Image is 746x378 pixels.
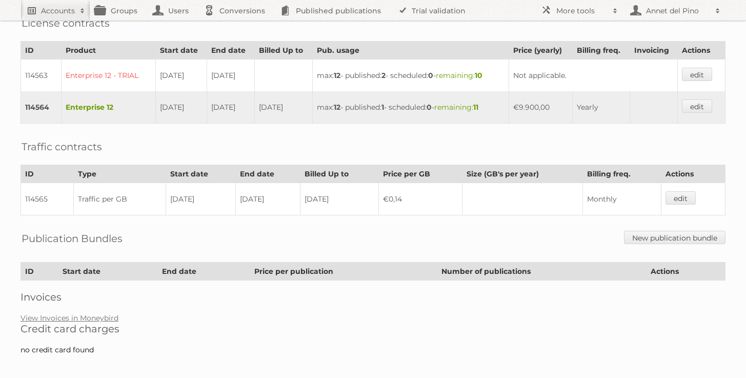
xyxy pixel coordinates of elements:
td: [DATE] [156,91,207,124]
th: End date [236,165,300,183]
td: 114564 [21,91,62,124]
th: Price per GB [379,165,462,183]
th: ID [21,263,58,281]
td: Monthly [583,183,661,215]
td: Traffic per GB [73,183,166,215]
span: remaining: [434,103,478,112]
strong: 2 [381,71,386,80]
td: Enterprise 12 [62,91,156,124]
th: End date [207,42,254,59]
th: Actions [661,165,725,183]
td: [DATE] [156,59,207,92]
td: €9.900,00 [509,91,572,124]
td: max: - published: - scheduled: - [313,59,509,92]
strong: 0 [428,71,433,80]
span: remaining: [436,71,482,80]
strong: 10 [475,71,482,80]
h2: License contracts [22,15,110,31]
td: [DATE] [166,183,236,215]
th: Start date [166,165,236,183]
h2: Invoices [21,291,725,303]
a: edit [682,68,712,81]
th: Pub. usage [313,42,509,59]
td: 114565 [21,183,74,215]
strong: 1 [381,103,384,112]
h2: Accounts [41,6,75,16]
th: Type [73,165,166,183]
th: Invoicing [630,42,678,59]
td: [DATE] [300,183,379,215]
td: [DATE] [207,59,254,92]
td: [DATE] [254,91,312,124]
th: Size (GB's per year) [462,165,583,183]
h2: Annet del Pino [643,6,710,16]
th: Price (yearly) [509,42,572,59]
a: edit [666,191,696,205]
h2: Credit card charges [21,323,725,335]
strong: 0 [427,103,432,112]
h2: Traffic contracts [22,139,102,154]
th: Start date [58,263,157,281]
td: 114563 [21,59,62,92]
th: Product [62,42,156,59]
th: End date [158,263,250,281]
td: [DATE] [207,91,254,124]
th: Billing freq. [583,165,661,183]
td: Enterprise 12 - TRIAL [62,59,156,92]
th: Billed Up to [254,42,312,59]
h2: More tools [556,6,608,16]
th: ID [21,165,74,183]
th: Start date [156,42,207,59]
a: edit [682,100,712,113]
th: Billed Up to [300,165,379,183]
a: View Invoices in Moneybird [21,313,118,323]
th: ID [21,42,62,59]
strong: 12 [334,71,340,80]
strong: 12 [334,103,340,112]
h2: Publication Bundles [22,231,123,246]
th: Billing freq. [572,42,630,59]
th: Number of publications [437,263,646,281]
th: Price per publication [250,263,437,281]
td: max: - published: - scheduled: - [313,91,509,124]
strong: 11 [473,103,478,112]
td: Yearly [572,91,630,124]
th: Actions [647,263,725,281]
td: [DATE] [236,183,300,215]
th: Actions [678,42,725,59]
td: Not applicable. [509,59,678,92]
a: New publication bundle [624,231,725,244]
td: €0,14 [379,183,462,215]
